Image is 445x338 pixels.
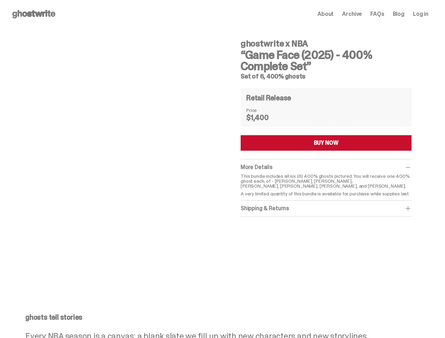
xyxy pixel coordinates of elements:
div: BUY NOW [314,140,339,146]
p: This bundle includes all six (6) 400% ghosts pictured. You will receive one 400% ghost each, of -... [241,174,412,188]
a: Archive [342,11,362,17]
span: More Details [241,163,272,171]
p: ghosts tell stories [25,314,414,321]
dt: Price [246,108,282,113]
dd: $1,400 [246,114,282,121]
a: FAQs [370,11,384,17]
a: Log in [413,11,428,17]
a: About [317,11,334,17]
h4: Retail Release [246,94,291,101]
h4: ghostwrite x NBA [241,39,412,48]
div: Shipping & Returns [241,205,412,212]
p: A very limited quantity of this bundle is available for purchase while supplies last. [241,191,412,196]
button: BUY NOW [241,135,412,151]
h3: “Game Face (2025) - 400% Complete Set” [241,49,412,72]
a: Blog [393,11,404,17]
h5: Set of 6, 400% ghosts [241,73,412,80]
